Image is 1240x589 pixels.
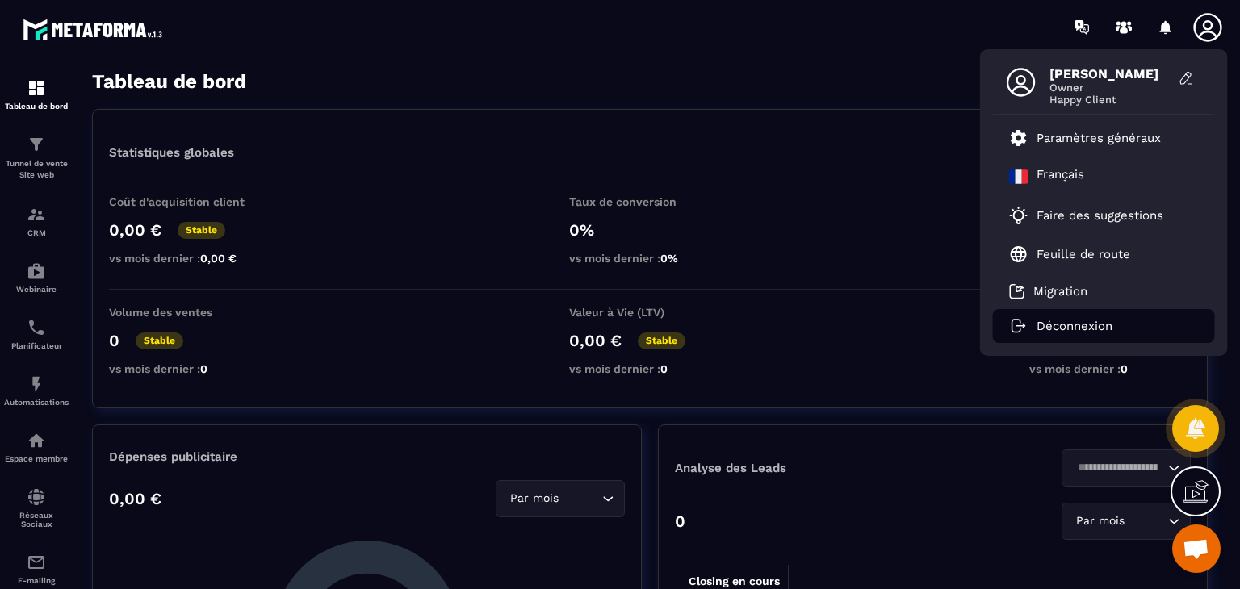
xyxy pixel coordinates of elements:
[4,306,69,362] a: schedulerschedulerPlanificateur
[109,220,161,240] p: 0,00 €
[1037,247,1130,261] p: Feuille de route
[569,252,731,265] p: vs mois dernier :
[1049,81,1171,94] span: Owner
[660,252,678,265] span: 0%
[1009,128,1161,148] a: Paramètres généraux
[506,490,562,508] span: Par mois
[4,66,69,123] a: formationformationTableau de bord
[23,15,168,44] img: logo
[4,576,69,585] p: E-mailing
[1062,503,1191,540] div: Search for option
[569,306,731,319] p: Valeur à Vie (LTV)
[4,419,69,475] a: automationsautomationsEspace membre
[27,78,46,98] img: formation
[136,332,183,349] p: Stable
[569,362,731,375] p: vs mois dernier :
[1009,283,1087,299] a: Migration
[675,461,933,475] p: Analyse des Leads
[4,454,69,463] p: Espace membre
[1009,244,1130,264] a: Feuille de route
[4,341,69,350] p: Planificateur
[109,331,119,350] p: 0
[1172,524,1221,573] div: Ouvrir le chat
[660,362,668,375] span: 0
[200,252,237,265] span: 0,00 €
[1029,362,1191,375] p: vs mois dernier :
[27,374,46,394] img: automations
[4,249,69,306] a: automationsautomationsWebinaire
[200,362,207,375] span: 0
[109,306,270,319] p: Volume des ventes
[1072,512,1128,530] span: Par mois
[109,362,270,375] p: vs mois dernier :
[27,431,46,450] img: automations
[4,511,69,528] p: Réseaux Sociaux
[1049,94,1171,106] span: Happy Client
[562,490,598,508] input: Search for option
[569,331,622,350] p: 0,00 €
[4,475,69,541] a: social-networksocial-networkRéseaux Sociaux
[27,553,46,572] img: email
[1037,167,1084,186] p: Français
[109,195,270,208] p: Coût d'acquisition client
[27,261,46,281] img: automations
[4,123,69,193] a: formationformationTunnel de vente Site web
[109,145,234,160] p: Statistiques globales
[27,487,46,507] img: social-network
[569,195,731,208] p: Taux de conversion
[496,480,625,517] div: Search for option
[4,102,69,111] p: Tableau de bord
[1128,512,1164,530] input: Search for option
[27,205,46,224] img: formation
[1062,449,1191,487] div: Search for option
[1049,66,1171,81] span: [PERSON_NAME]
[178,222,225,239] p: Stable
[1037,131,1161,145] p: Paramètres généraux
[4,285,69,294] p: Webinaire
[4,362,69,419] a: automationsautomationsAutomatisations
[1037,319,1112,333] p: Déconnexion
[109,489,161,508] p: 0,00 €
[109,449,625,464] p: Dépenses publicitaire
[1033,284,1087,299] p: Migration
[4,158,69,181] p: Tunnel de vente Site web
[4,193,69,249] a: formationformationCRM
[1009,206,1179,225] a: Faire des suggestions
[92,70,246,93] h3: Tableau de bord
[4,228,69,237] p: CRM
[4,398,69,407] p: Automatisations
[27,135,46,154] img: formation
[675,512,685,531] p: 0
[109,252,270,265] p: vs mois dernier :
[1072,459,1164,477] input: Search for option
[27,318,46,337] img: scheduler
[638,332,685,349] p: Stable
[569,220,731,240] p: 0%
[1121,362,1128,375] span: 0
[689,574,780,588] tspan: Closing en cours
[1037,208,1163,223] p: Faire des suggestions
